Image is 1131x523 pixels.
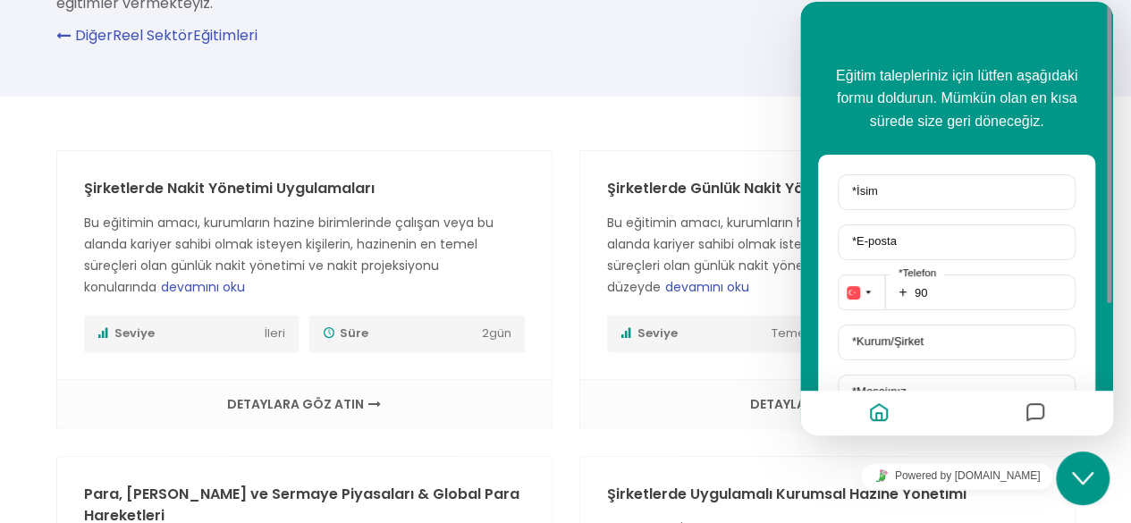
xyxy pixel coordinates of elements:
iframe: chat widget [800,2,1113,435]
span: Seviye [620,325,768,343]
a: Şirketlerde Günlük Nakit Yönetimi ve Süreçlerin Otomasyonu [607,178,1048,198]
span: Süre [323,325,477,343]
span: Temel [772,325,808,343]
iframe: chat widget [800,456,1113,496]
span: İleri [265,325,285,343]
iframe: chat widget [1056,451,1113,505]
a: DiğerReel SektörEğitimleri [56,28,257,43]
span: Seviye [97,325,261,343]
span: Bu eğitimin amacı, kurumların hazine birimlerinde çalışan veya bu alanda kariyer sahibi olmak ist... [607,214,1017,295]
span: Bu eğitimin amacı, kurumların hazine birimlerinde çalışan veya bu alanda kariyer sahibi olmak ist... [84,214,494,295]
a: DETAYLARA GÖZ ATIN [75,398,534,410]
a: DETAYLARA GÖZ ATIN [598,398,1057,410]
span: devamını oku [161,278,245,296]
a: Şirketlerde Nakit Yönetimi Uygulamaları [84,178,375,198]
span: 2 gün [482,325,511,343]
a: Şirketlerde Uygulamalı Kurumsal Hazine Yönetimi [607,484,966,504]
span: devamını oku [665,278,749,296]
